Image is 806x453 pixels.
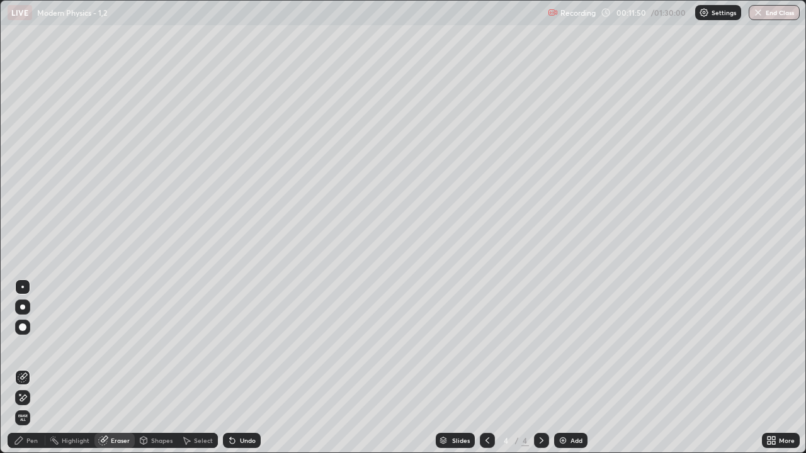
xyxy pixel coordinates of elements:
div: Add [570,437,582,444]
div: Eraser [111,437,130,444]
p: LIVE [11,8,28,18]
div: More [779,437,795,444]
div: Highlight [62,437,89,444]
div: Shapes [151,437,173,444]
p: Recording [560,8,596,18]
img: end-class-cross [753,8,763,18]
img: add-slide-button [558,435,568,445]
div: Select [194,437,213,444]
div: Undo [240,437,256,444]
div: 4 [521,435,529,446]
div: 4 [500,437,513,444]
button: End Class [749,5,800,20]
div: / [515,437,519,444]
p: Settings [712,9,736,16]
div: Pen [26,437,38,444]
img: recording.375f2c34.svg [548,8,558,18]
img: class-settings-icons [699,8,709,18]
p: Modern Physics - 1,2 [37,8,107,18]
span: Erase all [16,414,30,422]
div: Slides [452,437,470,444]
